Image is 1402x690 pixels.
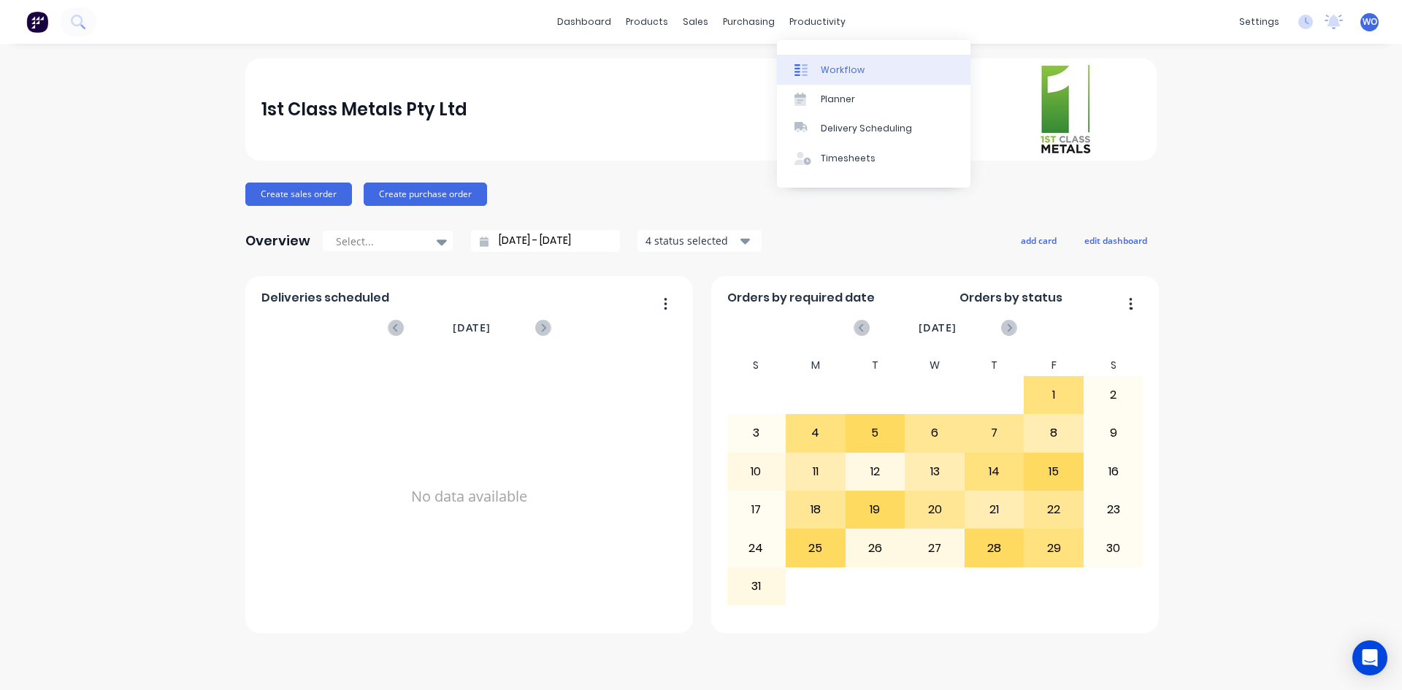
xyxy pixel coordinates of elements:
[821,122,912,135] div: Delivery Scheduling
[959,289,1062,307] span: Orders by status
[1024,377,1083,413] div: 1
[364,183,487,206] button: Create purchase order
[727,355,786,376] div: S
[245,226,310,256] div: Overview
[846,355,905,376] div: T
[727,415,786,451] div: 3
[1024,529,1083,566] div: 29
[1084,453,1143,490] div: 16
[821,152,876,165] div: Timesheets
[786,529,845,566] div: 25
[905,355,965,376] div: W
[1084,377,1143,413] div: 2
[777,85,970,114] a: Planner
[1011,231,1066,250] button: add card
[786,415,845,451] div: 4
[1075,231,1157,250] button: edit dashboard
[905,491,964,528] div: 20
[846,491,905,528] div: 19
[965,529,1024,566] div: 28
[782,11,853,33] div: productivity
[905,529,964,566] div: 27
[1084,355,1144,376] div: S
[261,355,678,638] div: No data available
[245,183,352,206] button: Create sales order
[1024,355,1084,376] div: F
[821,93,855,106] div: Planner
[1084,529,1143,566] div: 30
[965,453,1024,490] div: 14
[453,320,491,336] span: [DATE]
[905,415,964,451] div: 6
[1352,640,1387,675] div: Open Intercom Messenger
[550,11,618,33] a: dashboard
[786,491,845,528] div: 18
[646,233,738,248] div: 4 status selected
[846,529,905,566] div: 26
[1232,11,1287,33] div: settings
[1024,491,1083,528] div: 22
[821,64,865,77] div: Workflow
[965,491,1024,528] div: 21
[905,453,964,490] div: 13
[26,11,48,33] img: Factory
[777,144,970,173] a: Timesheets
[727,289,875,307] span: Orders by required date
[786,355,846,376] div: M
[261,95,467,124] div: 1st Class Metals Pty Ltd
[1084,491,1143,528] div: 23
[716,11,782,33] div: purchasing
[727,453,786,490] div: 10
[1024,415,1083,451] div: 8
[786,453,845,490] div: 11
[727,529,786,566] div: 24
[1038,63,1092,156] img: 1st Class Metals Pty Ltd
[727,491,786,528] div: 17
[1024,453,1083,490] div: 15
[777,55,970,84] a: Workflow
[1084,415,1143,451] div: 9
[261,289,389,307] span: Deliveries scheduled
[846,453,905,490] div: 12
[846,415,905,451] div: 5
[727,568,786,605] div: 31
[637,230,762,252] button: 4 status selected
[965,415,1024,451] div: 7
[1363,15,1377,28] span: WO
[965,355,1024,376] div: T
[618,11,675,33] div: products
[675,11,716,33] div: sales
[919,320,957,336] span: [DATE]
[777,114,970,143] a: Delivery Scheduling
